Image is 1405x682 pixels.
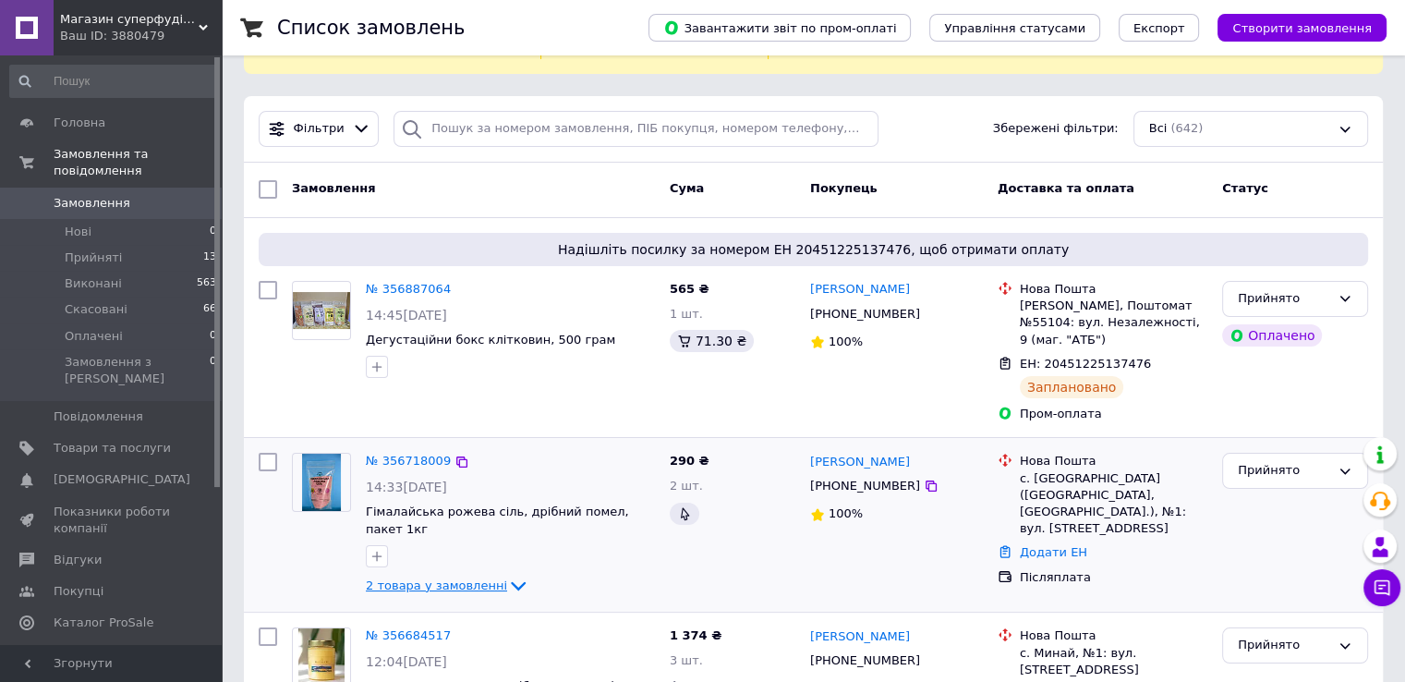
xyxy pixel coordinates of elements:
[670,307,703,321] span: 1 шт.
[663,19,896,36] span: Завантажити звіт по пром-оплаті
[829,335,863,348] span: 100%
[197,275,216,292] span: 563
[54,195,130,212] span: Замовлення
[1119,14,1200,42] button: Експорт
[1149,120,1168,138] span: Всі
[366,480,447,494] span: 14:33[DATE]
[366,654,447,669] span: 12:04[DATE]
[366,333,615,347] a: Дегустаційни бокс клітковин, 500 грам
[65,354,210,387] span: Замовлення з [PERSON_NAME]
[292,453,351,512] a: Фото товару
[54,146,222,179] span: Замовлення та повідомлення
[1222,324,1322,347] div: Оплачено
[366,454,451,468] a: № 356718009
[670,181,704,195] span: Cума
[944,21,1085,35] span: Управління статусами
[993,120,1119,138] span: Збережені фільтри:
[1170,121,1203,135] span: (642)
[292,181,375,195] span: Замовлення
[210,224,216,240] span: 0
[277,17,465,39] h1: Список замовлень
[366,308,447,323] span: 14:45[DATE]
[210,328,216,345] span: 0
[294,120,345,138] span: Фільтри
[1238,636,1330,655] div: Прийнято
[266,240,1361,259] span: Надішліть посилку за номером ЕН 20451225137476, щоб отримати оплату
[648,14,911,42] button: Завантажити звіт по пром-оплаті
[292,281,351,340] a: Фото товару
[1232,21,1372,35] span: Створити замовлення
[670,653,703,667] span: 3 шт.
[366,578,507,592] span: 2 товара у замовленні
[54,408,143,425] span: Повідомлення
[54,583,103,600] span: Покупці
[366,628,451,642] a: № 356684517
[1020,298,1207,348] div: [PERSON_NAME], Поштомат №55104: вул. Незалежності, 9 (маг. "АТБ")
[60,28,222,44] div: Ваш ID: 3880479
[1238,289,1330,309] div: Прийнято
[54,504,171,537] span: Показники роботи компанії
[670,454,709,468] span: 290 ₴
[366,578,529,592] a: 2 товара у замовленні
[1199,20,1387,34] a: Створити замовлення
[806,649,924,673] div: [PHONE_NUMBER]
[1020,645,1207,678] div: с. Минай, №1: вул. [STREET_ADDRESS]
[1363,569,1400,606] button: Чат з покупцем
[293,292,350,330] img: Фото товару
[54,440,171,457] span: Товари та послуги
[65,328,123,345] span: Оплачені
[1222,181,1268,195] span: Статус
[1020,357,1151,371] span: ЕН: 20451225137476
[54,552,102,568] span: Відгуки
[810,628,910,646] a: [PERSON_NAME]
[1020,569,1207,586] div: Післяплата
[670,479,703,493] span: 2 шт.
[65,224,91,240] span: Нові
[203,250,216,266] span: 13
[302,454,340,511] img: Фото товару
[810,281,910,298] a: [PERSON_NAME]
[60,11,199,28] span: Магазин суперфудів "Just Healthy"
[54,115,105,131] span: Головна
[1020,545,1087,559] a: Додати ЕН
[65,250,122,266] span: Прийняті
[394,111,878,147] input: Пошук за номером замовлення, ПІБ покупця, номером телефону, Email, номером накладної
[998,181,1134,195] span: Доставка та оплата
[1020,627,1207,644] div: Нова Пошта
[929,14,1100,42] button: Управління статусами
[670,282,709,296] span: 565 ₴
[670,628,721,642] span: 1 374 ₴
[1133,21,1185,35] span: Експорт
[1217,14,1387,42] button: Створити замовлення
[806,302,924,326] div: [PHONE_NUMBER]
[9,65,218,98] input: Пошук
[1020,376,1124,398] div: Заплановано
[65,275,122,292] span: Виконані
[203,301,216,318] span: 66
[1020,281,1207,298] div: Нова Пошта
[1020,406,1207,422] div: Пром-оплата
[806,474,924,498] div: [PHONE_NUMBER]
[366,505,629,536] a: Гімалайська рожева сіль, дрібний помел, пакет 1кг
[1020,470,1207,538] div: с. [GEOGRAPHIC_DATA] ([GEOGRAPHIC_DATA], [GEOGRAPHIC_DATA].), №1: вул. [STREET_ADDRESS]
[54,471,190,488] span: [DEMOGRAPHIC_DATA]
[1020,453,1207,469] div: Нова Пошта
[829,506,863,520] span: 100%
[810,181,878,195] span: Покупець
[366,282,451,296] a: № 356887064
[65,301,127,318] span: Скасовані
[1238,461,1330,481] div: Прийнято
[670,330,754,352] div: 71.30 ₴
[54,615,153,631] span: Каталог ProSale
[810,454,910,471] a: [PERSON_NAME]
[210,354,216,387] span: 0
